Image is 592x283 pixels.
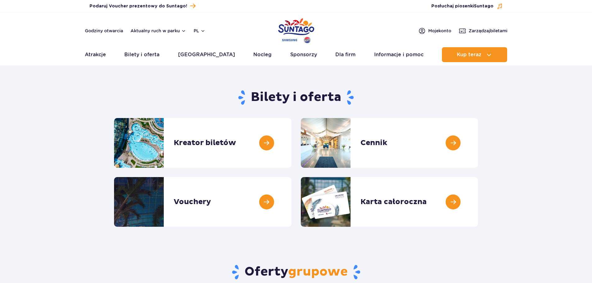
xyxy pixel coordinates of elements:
a: Informacje i pomoc [374,47,424,62]
a: Sponsorzy [290,47,317,62]
span: Suntago [474,4,493,8]
a: [GEOGRAPHIC_DATA] [178,47,235,62]
a: Bilety i oferta [124,47,159,62]
a: Podaruj Voucher prezentowy do Suntago! [89,2,195,10]
button: Posłuchaj piosenkiSuntago [431,3,503,9]
span: Posłuchaj piosenki [431,3,493,9]
a: Atrakcje [85,47,106,62]
a: Park of Poland [278,16,314,44]
a: Dla firm [335,47,356,62]
span: Moje konto [428,28,451,34]
span: Zarządzaj biletami [469,28,507,34]
a: Nocleg [253,47,272,62]
button: Kup teraz [442,47,507,62]
h2: Oferty [114,264,478,280]
button: Aktualny ruch w parku [131,28,186,33]
h1: Bilety i oferta [114,89,478,106]
a: Godziny otwarcia [85,28,123,34]
span: grupowe [288,264,348,280]
button: pl [194,28,205,34]
a: Mojekonto [418,27,451,34]
span: Podaruj Voucher prezentowy do Suntago! [89,3,187,9]
a: Zarządzajbiletami [459,27,507,34]
span: Kup teraz [457,52,481,57]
